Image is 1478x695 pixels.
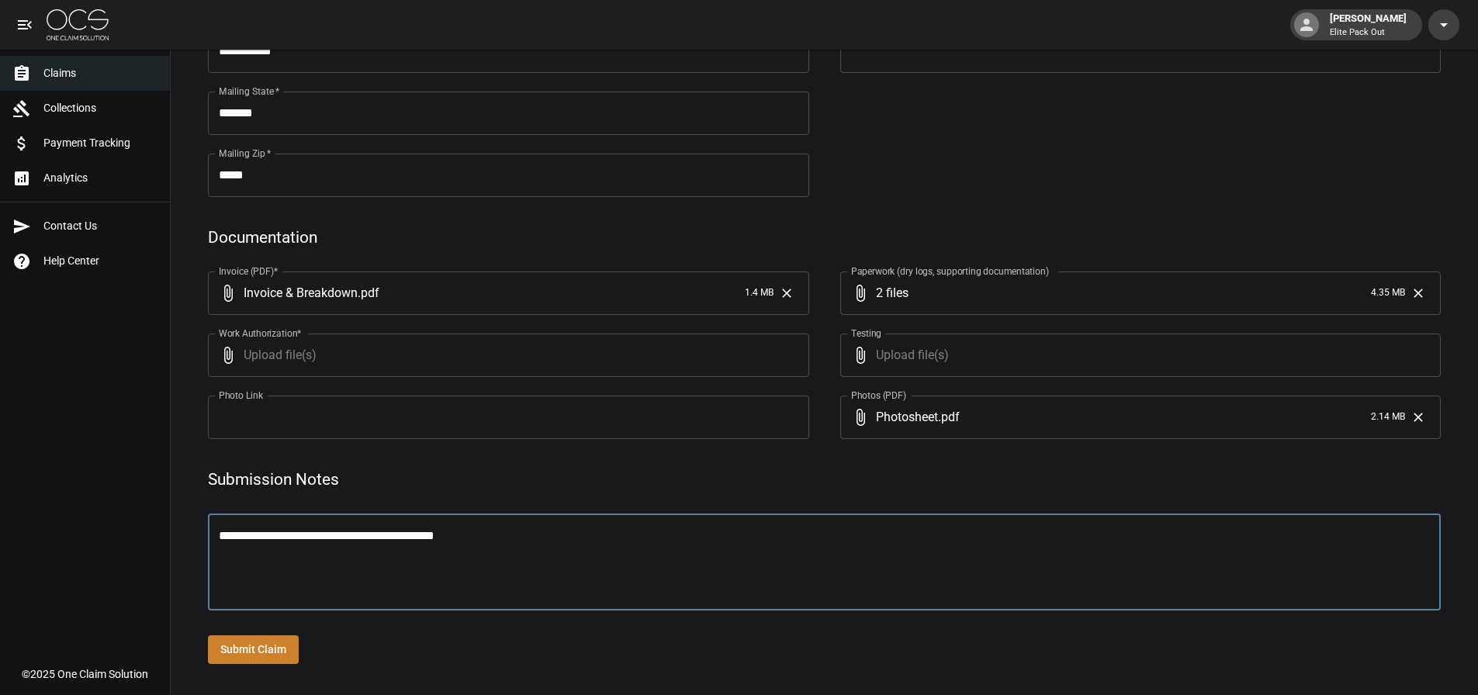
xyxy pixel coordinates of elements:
label: Mailing Zip [219,147,272,160]
button: Submit Claim [208,635,299,664]
button: open drawer [9,9,40,40]
button: Clear [775,282,798,305]
span: Collections [43,100,157,116]
span: Contact Us [43,218,157,234]
span: Help Center [43,253,157,269]
span: 4.35 MB [1371,285,1405,301]
label: Mailing State [219,85,279,98]
button: Clear [1407,282,1430,305]
label: Work Authorization* [219,327,302,340]
span: Analytics [43,170,157,186]
span: 1.4 MB [745,285,774,301]
span: Upload file(s) [876,334,1400,377]
span: Invoice & Breakdown [244,284,358,302]
button: Clear [1407,406,1430,429]
div: © 2025 One Claim Solution [22,666,148,682]
span: Upload file(s) [244,334,767,377]
span: . pdf [358,284,379,302]
span: . pdf [938,408,960,426]
label: Photo Link [219,389,263,402]
span: Photosheet [876,408,938,426]
label: Testing [851,327,881,340]
label: Photos (PDF) [851,389,906,402]
label: Paperwork (dry logs, supporting documentation) [851,265,1049,278]
span: Claims [43,65,157,81]
span: 2.14 MB [1371,410,1405,425]
img: ocs-logo-white-transparent.png [47,9,109,40]
span: 2 files [876,271,1366,315]
span: Payment Tracking [43,135,157,151]
label: Invoice (PDF)* [219,265,279,278]
div: [PERSON_NAME] [1324,11,1413,39]
p: Elite Pack Out [1330,26,1407,40]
